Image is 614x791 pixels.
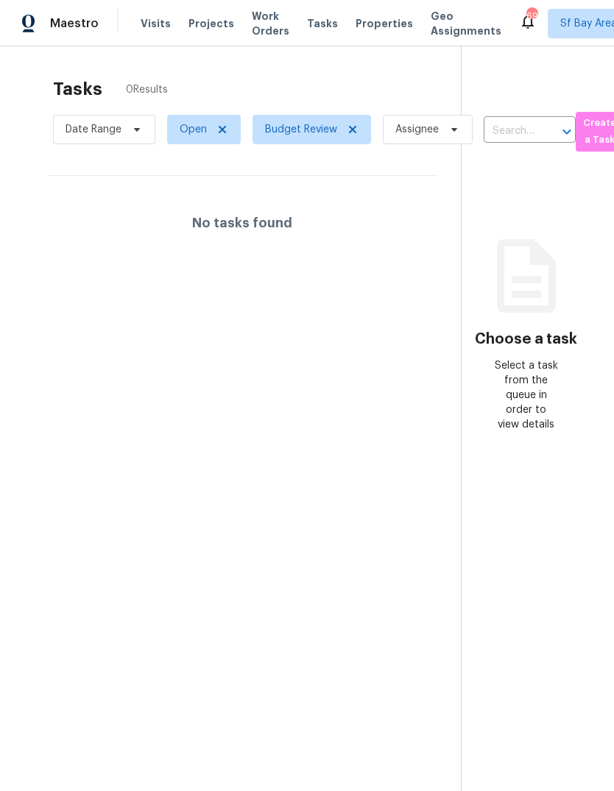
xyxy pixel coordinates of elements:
[180,122,207,137] span: Open
[526,9,537,24] div: 695
[307,18,338,29] span: Tasks
[494,358,558,432] div: Select a task from the queue in order to view details
[475,332,577,347] h3: Choose a task
[252,9,289,38] span: Work Orders
[356,16,413,31] span: Properties
[126,82,168,97] span: 0 Results
[50,16,99,31] span: Maestro
[395,122,439,137] span: Assignee
[141,16,171,31] span: Visits
[53,82,102,96] h2: Tasks
[431,9,501,38] span: Geo Assignments
[66,122,121,137] span: Date Range
[557,121,577,142] button: Open
[188,16,234,31] span: Projects
[484,120,534,143] input: Search by address
[265,122,337,137] span: Budget Review
[192,216,292,230] h4: No tasks found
